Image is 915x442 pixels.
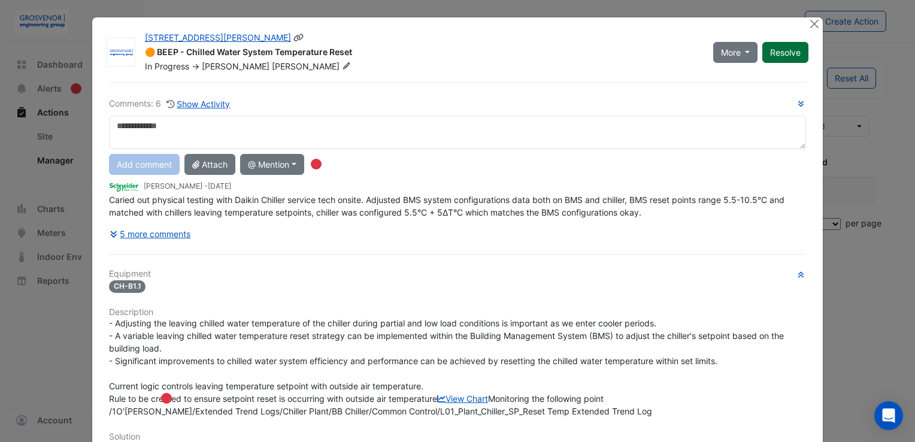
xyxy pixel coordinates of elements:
[311,159,322,169] div: Tooltip anchor
[109,195,787,217] span: Caried out physical testing with Daikin Chiller service tech onsite. Adjusted BMS system configur...
[713,42,758,63] button: More
[762,42,808,63] button: Resolve
[144,181,231,192] small: [PERSON_NAME] -
[145,46,699,60] div: 🟠 BEEP - Chilled Water System Temperature Reset
[184,154,235,175] button: Attach
[202,61,269,71] span: [PERSON_NAME]
[109,269,806,279] h6: Equipment
[145,61,189,71] span: In Progress
[109,432,806,442] h6: Solution
[107,47,135,59] img: Grosvenor Engineering
[192,61,199,71] span: ->
[272,60,353,72] span: [PERSON_NAME]
[293,32,304,43] span: Copy link to clipboard
[721,46,741,59] span: More
[874,401,903,430] div: Open Intercom Messenger
[208,181,231,190] span: 2025-08-25 14:47:24
[109,307,806,317] h6: Description
[240,154,304,175] button: @ Mention
[161,393,172,404] div: Tooltip anchor
[109,318,786,416] span: - Adjusting the leaving chilled water temperature of the chiller during partial and low load cond...
[109,223,192,244] button: 5 more comments
[145,32,291,43] a: [STREET_ADDRESS][PERSON_NAME]
[437,393,488,404] a: View Chart
[109,97,231,111] div: Comments: 6
[109,180,139,193] img: Schneider Electric
[808,17,820,30] button: Close
[109,280,146,293] span: CH-B1.1
[166,97,231,111] button: Show Activity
